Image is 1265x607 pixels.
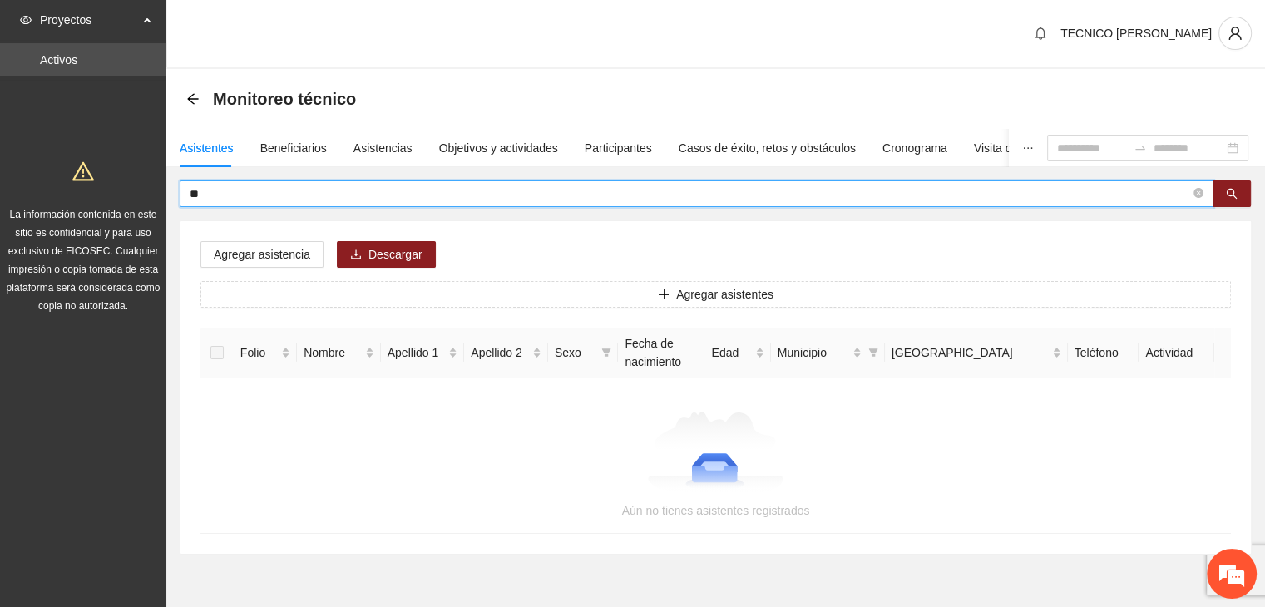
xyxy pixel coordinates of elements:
[555,343,595,362] span: Sexo
[1219,26,1251,41] span: user
[86,85,279,106] div: Chatee con nosotros ahora
[1134,141,1147,155] span: to
[7,209,161,312] span: La información contenida en este sitio es confidencial y para uso exclusivo de FICOSEC. Cualquier...
[388,343,446,362] span: Apellido 1
[1193,188,1203,198] span: close-circle
[1068,328,1139,378] th: Teléfono
[601,348,611,358] span: filter
[439,139,558,157] div: Objetivos y actividades
[464,328,548,378] th: Apellido 2
[213,86,356,112] span: Monitoreo técnico
[260,139,327,157] div: Beneficiarios
[648,412,783,495] img: Aún no tienes asistentes registrados
[974,139,1129,157] div: Visita de campo y entregables
[273,8,313,48] div: Minimizar ventana de chat en vivo
[885,328,1068,378] th: Colonia
[96,205,230,373] span: Estamos en línea.
[186,92,200,106] div: Back
[1139,328,1214,378] th: Actividad
[704,328,770,378] th: Edad
[771,328,885,378] th: Municipio
[1213,180,1251,207] button: search
[20,14,32,26] span: eye
[214,245,310,264] span: Agregar asistencia
[679,139,856,157] div: Casos de éxito, retos y obstáculos
[1027,20,1054,47] button: bell
[1060,27,1212,40] span: TECNICO [PERSON_NAME]
[778,343,849,362] span: Municipio
[585,139,652,157] div: Participantes
[868,348,878,358] span: filter
[297,328,381,378] th: Nombre
[200,281,1231,308] button: plusAgregar asistentes
[1022,142,1034,154] span: ellipsis
[471,343,529,362] span: Apellido 2
[865,340,882,365] span: filter
[658,289,670,302] span: plus
[1134,141,1147,155] span: swap-right
[220,501,1211,520] div: Aún no tienes asistentes registrados
[186,92,200,106] span: arrow-left
[882,139,947,157] div: Cronograma
[676,285,773,303] span: Agregar asistentes
[72,160,94,182] span: warning
[368,245,422,264] span: Descargar
[1226,188,1238,201] span: search
[240,343,278,362] span: Folio
[1028,27,1053,40] span: bell
[1009,129,1047,167] button: ellipsis
[598,340,615,365] span: filter
[1218,17,1252,50] button: user
[337,241,436,268] button: downloadDescargar
[381,328,465,378] th: Apellido 1
[350,249,362,262] span: download
[304,343,362,362] span: Nombre
[1193,186,1203,202] span: close-circle
[234,328,297,378] th: Folio
[200,241,324,268] button: Agregar asistencia
[892,343,1049,362] span: [GEOGRAPHIC_DATA]
[40,53,77,67] a: Activos
[40,3,138,37] span: Proyectos
[711,343,751,362] span: Edad
[353,139,413,157] div: Asistencias
[8,419,317,477] textarea: Escriba su mensaje y pulse “Intro”
[180,139,234,157] div: Asistentes
[618,328,704,378] th: Fecha de nacimiento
